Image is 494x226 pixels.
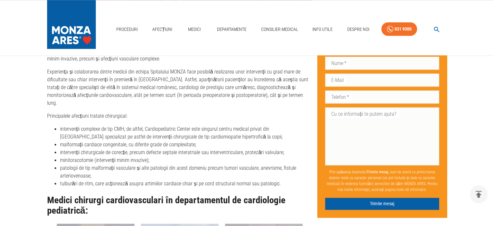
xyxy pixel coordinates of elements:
li: tulburări de ritm, care acționează asupra artimiilor cardiace chiar și pe cord structural normal ... [60,180,312,188]
a: Despre Noi [345,23,372,36]
a: Info Utile [310,23,335,36]
a: Proceduri [114,23,140,36]
p: Prin apăsarea butonului , sunt de acord cu prelucrarea datelor mele cu caracter personal (ce pot ... [325,166,439,195]
a: Departamente [214,23,249,36]
a: Consilier Medical [258,23,300,36]
p: Experiența și colaborarea dintre medicii din echipa Spitalului MONZA face posibilă realizarea uno... [47,68,312,107]
li: minitoracotomie (intervenții minim invazive); [60,156,312,164]
div: 031 9300 [395,25,412,33]
li: intervenții chirurgicale de corecție, precum defecte septale interatriale sau interventriculare, ... [60,149,312,156]
a: Afecțiuni [150,23,175,36]
li: malformații cardiace congenitale, cu diferite grade de complexitate; [60,141,312,149]
button: Trimite mesaj [325,198,439,210]
a: Medici [184,23,205,36]
p: Principalele afecțiuni tratate chirurgical: [47,112,312,120]
b: Trimite mesaj [367,170,388,174]
h2: Medici chirurgi cardiovasculari în departamentul de cardiologie pediatrică: [47,195,312,216]
a: 031 9300 [381,22,417,36]
li: patologii de tip malformații vasculare și alte patologii din acest domeniu precum tumori vascular... [60,164,312,180]
li: intervenții complexe de tip CMH; de altfel, Cardiopediatric Center este singurul centru medical p... [60,125,312,141]
button: delete [470,185,488,203]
